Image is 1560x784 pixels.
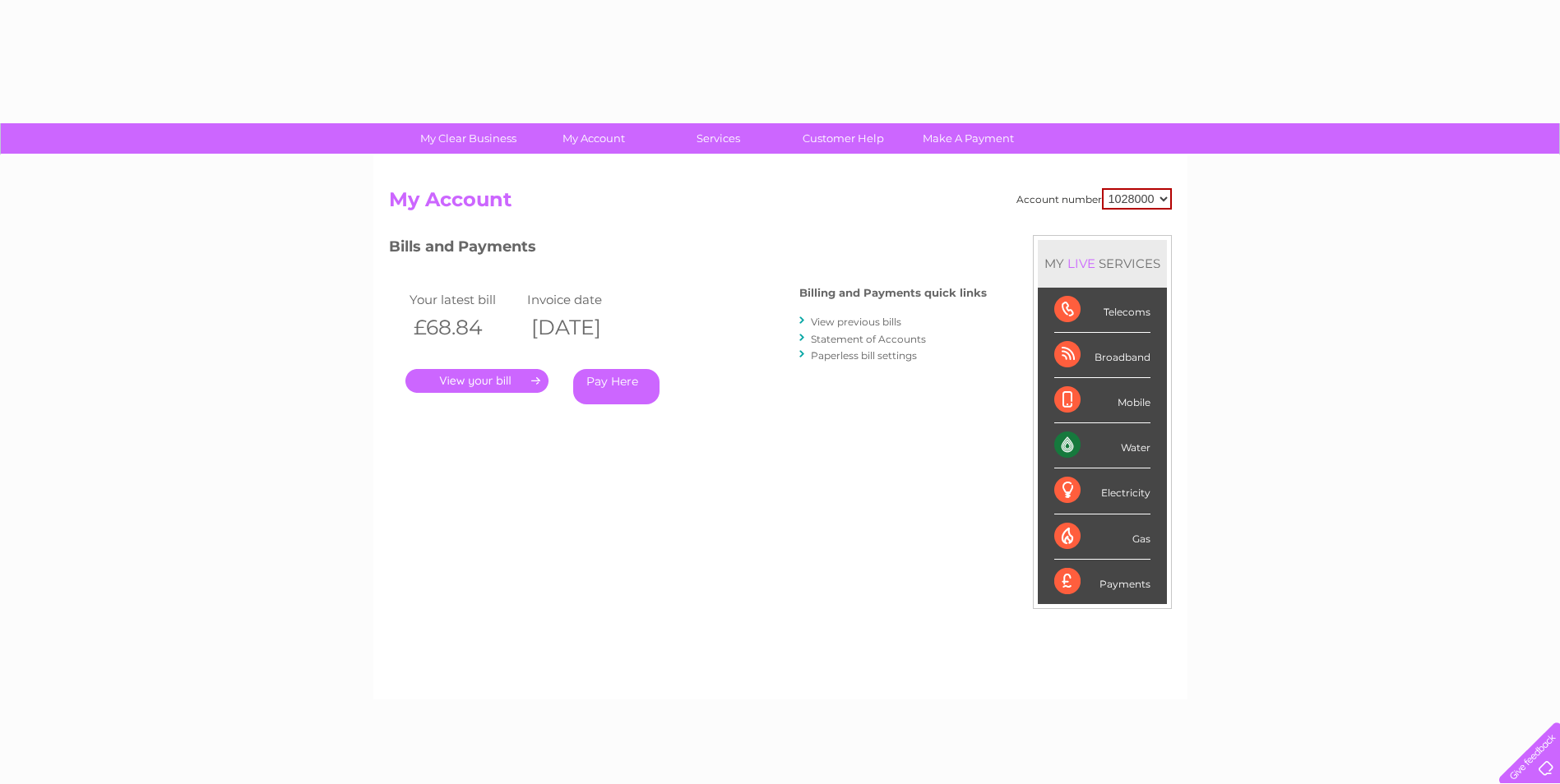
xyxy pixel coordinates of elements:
div: Account number [1016,188,1172,210]
div: Mobile [1054,378,1150,423]
a: Customer Help [775,123,911,154]
div: Gas [1054,514,1150,560]
div: Broadband [1054,333,1150,378]
div: Payments [1054,560,1150,604]
a: Services [650,123,786,154]
div: Water [1054,423,1150,468]
div: Electricity [1054,468,1150,514]
div: LIVE [1064,256,1099,271]
h3: Bills and Payments [389,235,987,264]
a: My Clear Business [400,123,536,154]
a: Pay Here [573,369,660,404]
a: My Account [525,123,661,154]
a: View previous bills [811,316,901,328]
div: Telecoms [1054,288,1150,333]
a: Make A Payment [900,123,1036,154]
a: . [405,369,549,393]
div: MY SERVICES [1038,240,1167,287]
th: [DATE] [523,311,641,344]
td: Your latest bill [405,288,524,311]
h4: Billing and Payments quick links [799,287,987,299]
td: Invoice date [523,288,641,311]
a: Paperless bill settings [811,349,917,362]
h2: My Account [389,188,1172,219]
th: £68.84 [405,311,524,344]
a: Statement of Accounts [811,333,926,345]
